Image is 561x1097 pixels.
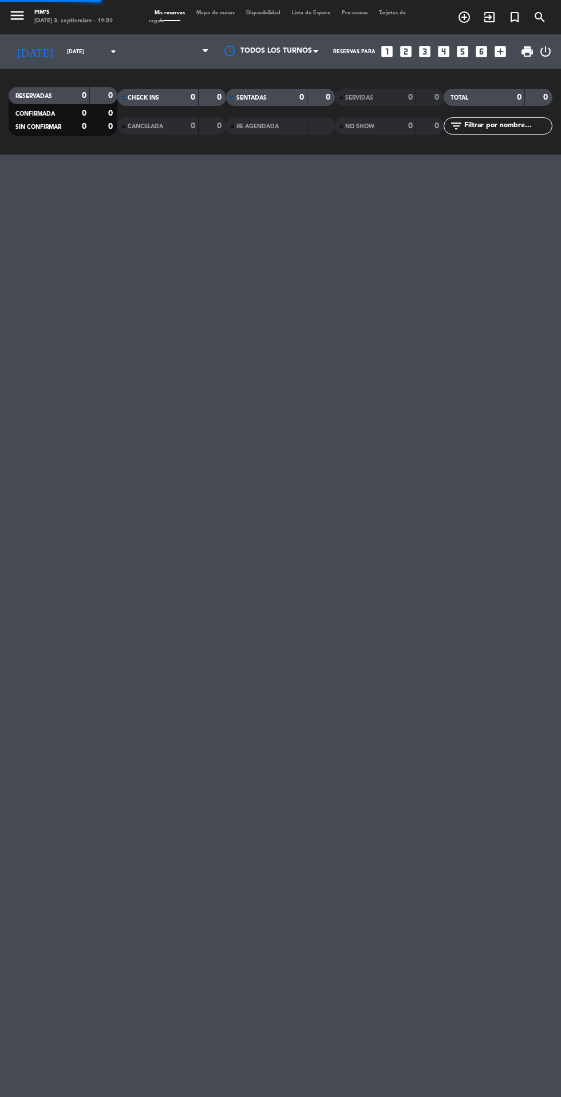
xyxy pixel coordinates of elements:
[15,93,52,99] span: RESERVADAS
[217,93,224,101] strong: 0
[457,10,471,24] i: add_circle_outline
[108,123,115,131] strong: 0
[9,40,61,63] i: [DATE]
[15,124,61,130] span: SIN CONFIRMAR
[345,95,373,101] span: SERVIDAS
[236,124,279,129] span: RE AGENDADA
[149,10,191,15] span: Mis reservas
[398,44,413,59] i: looks_two
[286,10,336,15] span: Lista de Espera
[106,45,120,58] i: arrow_drop_down
[9,7,26,24] i: menu
[508,10,522,24] i: turned_in_not
[539,45,552,58] i: power_settings_new
[517,93,522,101] strong: 0
[474,44,489,59] i: looks_6
[463,120,552,132] input: Filtrar por nombre...
[543,93,550,101] strong: 0
[34,9,113,17] div: Pim's
[451,95,468,101] span: TOTAL
[82,92,86,100] strong: 0
[533,10,547,24] i: search
[434,93,441,101] strong: 0
[408,93,413,101] strong: 0
[240,10,286,15] span: Disponibilidad
[82,109,86,117] strong: 0
[326,93,333,101] strong: 0
[455,44,470,59] i: looks_5
[108,92,115,100] strong: 0
[82,123,86,131] strong: 0
[15,111,55,117] span: CONFIRMADA
[191,93,195,101] strong: 0
[436,44,451,59] i: looks_4
[128,124,163,129] span: CANCELADA
[333,49,376,55] span: Reservas para
[434,122,441,130] strong: 0
[483,10,496,24] i: exit_to_app
[9,7,26,27] button: menu
[191,122,195,130] strong: 0
[449,119,463,133] i: filter_list
[299,93,304,101] strong: 0
[345,124,374,129] span: NO SHOW
[520,45,534,58] span: print
[417,44,432,59] i: looks_3
[108,109,115,117] strong: 0
[380,44,394,59] i: looks_one
[493,44,508,59] i: add_box
[336,10,373,15] span: Pre-acceso
[34,17,113,26] div: [DATE] 3. septiembre - 19:59
[128,95,159,101] span: CHECK INS
[539,34,552,69] div: LOG OUT
[408,122,413,130] strong: 0
[217,122,224,130] strong: 0
[191,10,240,15] span: Mapa de mesas
[236,95,267,101] span: SENTADAS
